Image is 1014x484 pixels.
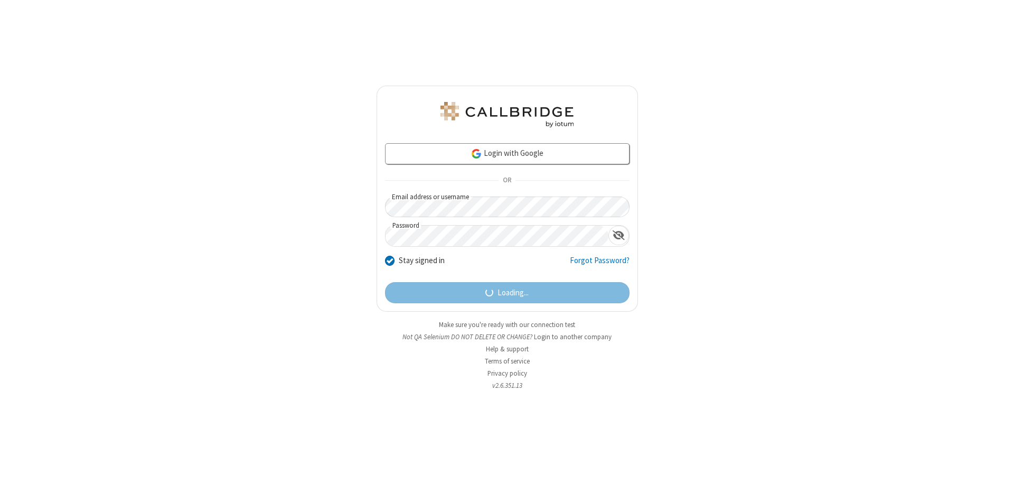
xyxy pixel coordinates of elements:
li: Not QA Selenium DO NOT DELETE OR CHANGE? [377,332,638,342]
img: QA Selenium DO NOT DELETE OR CHANGE [438,102,576,127]
li: v2.6.351.13 [377,380,638,390]
input: Password [386,226,608,246]
a: Privacy policy [487,369,527,378]
button: Login to another company [534,332,612,342]
a: Help & support [486,345,529,353]
input: Email address or username [385,197,630,217]
span: OR [499,173,515,188]
label: Stay signed in [399,255,445,267]
span: Loading... [497,287,529,299]
a: Terms of service [485,357,530,366]
a: Login with Google [385,143,630,164]
a: Forgot Password? [570,255,630,275]
a: Make sure you're ready with our connection test [439,320,575,329]
img: google-icon.png [471,148,482,160]
div: Show password [608,226,629,245]
button: Loading... [385,282,630,303]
